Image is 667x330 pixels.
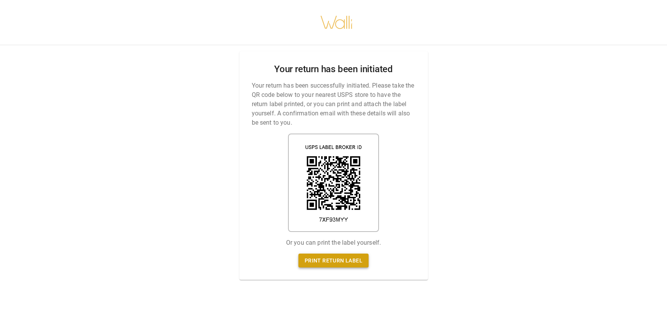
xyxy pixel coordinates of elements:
[286,238,381,247] p: Or you can print the label yourself.
[252,81,416,127] p: Your return has been successfully initiated. Please take the QR code below to your nearest USPS s...
[320,6,353,39] img: walli-inc.myshopify.com
[298,254,369,268] a: Print return label
[288,134,379,232] img: shipping label qr code
[274,64,393,75] h2: Your return has been initiated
